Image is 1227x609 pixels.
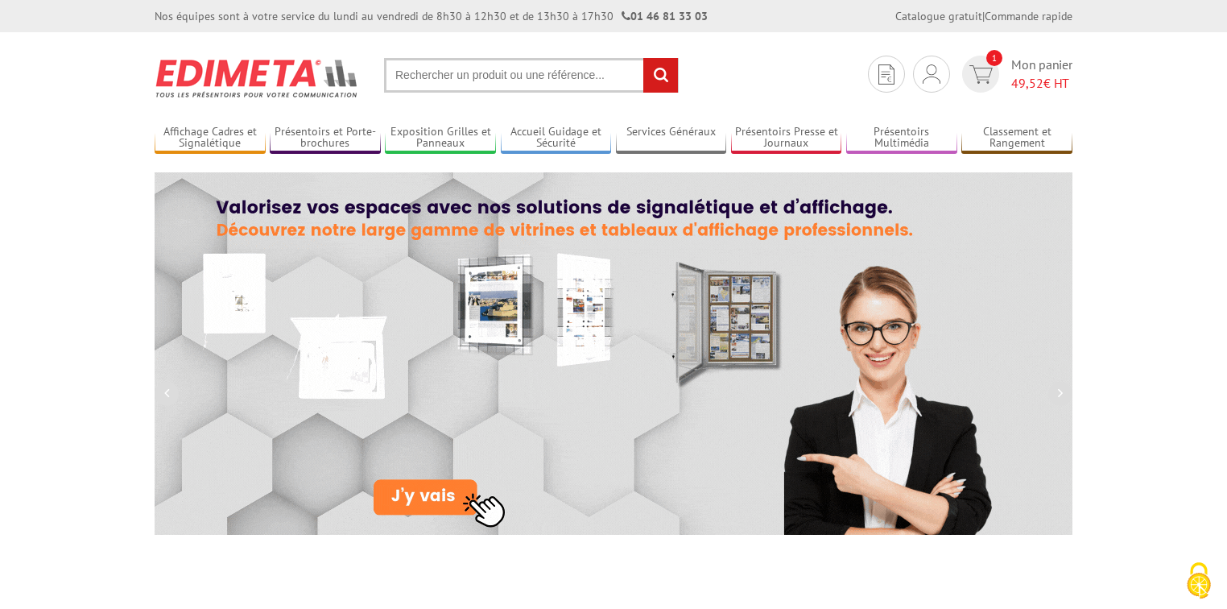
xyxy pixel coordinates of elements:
[155,125,266,151] a: Affichage Cadres et Signalétique
[895,9,982,23] a: Catalogue gratuit
[622,9,708,23] strong: 01 46 81 33 03
[155,8,708,24] div: Nos équipes sont à votre service du lundi au vendredi de 8h30 à 12h30 et de 13h30 à 17h30
[1011,75,1043,91] span: 49,52
[878,64,894,85] img: devis rapide
[986,50,1002,66] span: 1
[1179,561,1219,601] img: Cookies (fenêtre modale)
[643,58,678,93] input: rechercher
[501,125,612,151] a: Accueil Guidage et Sécurité
[1171,554,1227,609] button: Cookies (fenêtre modale)
[923,64,940,84] img: devis rapide
[846,125,957,151] a: Présentoirs Multimédia
[895,8,1072,24] div: |
[385,125,496,151] a: Exposition Grilles et Panneaux
[1011,74,1072,93] span: € HT
[384,58,679,93] input: Rechercher un produit ou une référence...
[155,48,360,108] img: Présentoir, panneau, stand - Edimeta - PLV, affichage, mobilier bureau, entreprise
[969,65,993,84] img: devis rapide
[616,125,727,151] a: Services Généraux
[961,125,1072,151] a: Classement et Rangement
[985,9,1072,23] a: Commande rapide
[1011,56,1072,93] span: Mon panier
[958,56,1072,93] a: devis rapide 1 Mon panier 49,52€ HT
[731,125,842,151] a: Présentoirs Presse et Journaux
[270,125,381,151] a: Présentoirs et Porte-brochures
